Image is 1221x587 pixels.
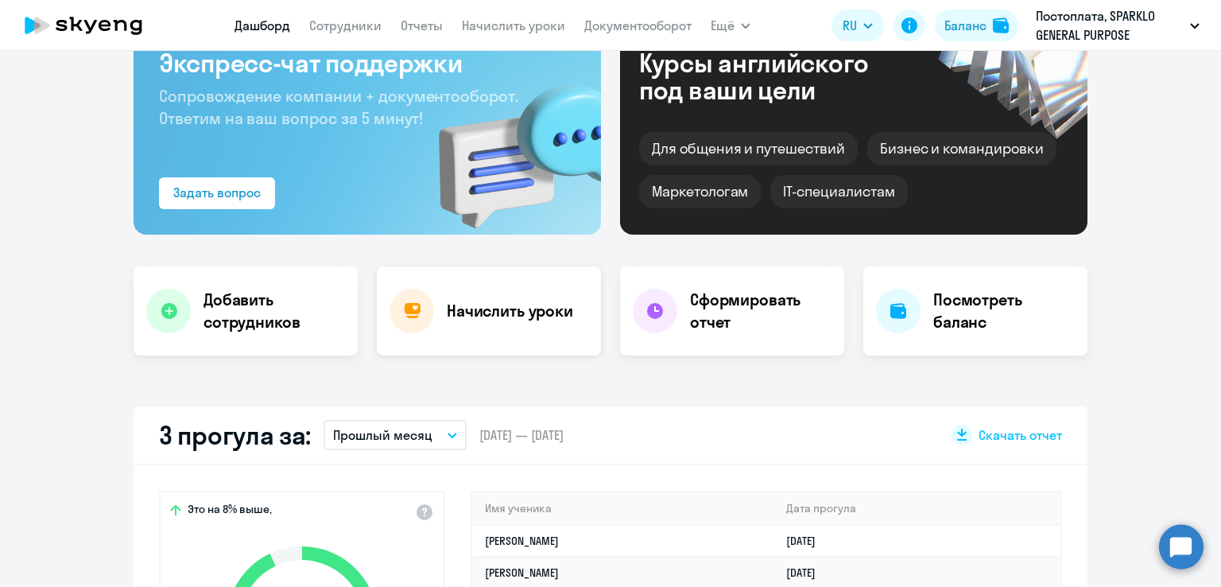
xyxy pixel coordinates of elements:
span: Скачать отчет [979,426,1062,444]
button: Прошлый месяц [324,420,467,450]
th: Дата прогула [773,492,1060,525]
div: Баланс [944,16,986,35]
span: Это на 8% выше, [188,502,272,521]
a: Сотрудники [309,17,382,33]
th: Имя ученика [472,492,773,525]
button: Балансbalance [935,10,1018,41]
h4: Добавить сотрудников [203,289,345,333]
h4: Посмотреть баланс [933,289,1075,333]
p: Прошлый месяц [333,426,432,445]
img: bg-img [416,56,601,235]
a: [PERSON_NAME] [485,566,559,580]
h4: Начислить уроки [447,300,573,322]
a: [DATE] [786,566,828,580]
div: IT-специалистам [770,175,907,208]
button: RU [831,10,884,41]
a: Отчеты [401,17,443,33]
div: Курсы английского под ваши цели [639,49,911,103]
a: Дашборд [235,17,290,33]
button: Постоплата, SPARKLO GENERAL PURPOSE MACHINERY PARTS MANUFACTURING LLC [1028,6,1207,45]
div: Бизнес и командировки [867,132,1056,165]
div: Для общения и путешествий [639,132,858,165]
a: [PERSON_NAME] [485,534,559,548]
h4: Сформировать отчет [690,289,831,333]
div: Маркетологам [639,175,761,208]
button: Ещё [711,10,750,41]
span: [DATE] — [DATE] [479,426,564,444]
button: Задать вопрос [159,177,275,209]
img: balance [993,17,1009,33]
a: Документооборот [584,17,692,33]
span: RU [843,16,857,35]
div: Задать вопрос [173,183,261,202]
span: Ещё [711,16,735,35]
a: [DATE] [786,534,828,548]
span: Сопровождение компании + документооборот. Ответим на ваш вопрос за 5 минут! [159,86,518,128]
p: Постоплата, SPARKLO GENERAL PURPOSE MACHINERY PARTS MANUFACTURING LLC [1036,6,1184,45]
h3: Экспресс-чат поддержки [159,47,576,79]
h2: 3 прогула за: [159,419,311,451]
a: Начислить уроки [462,17,565,33]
